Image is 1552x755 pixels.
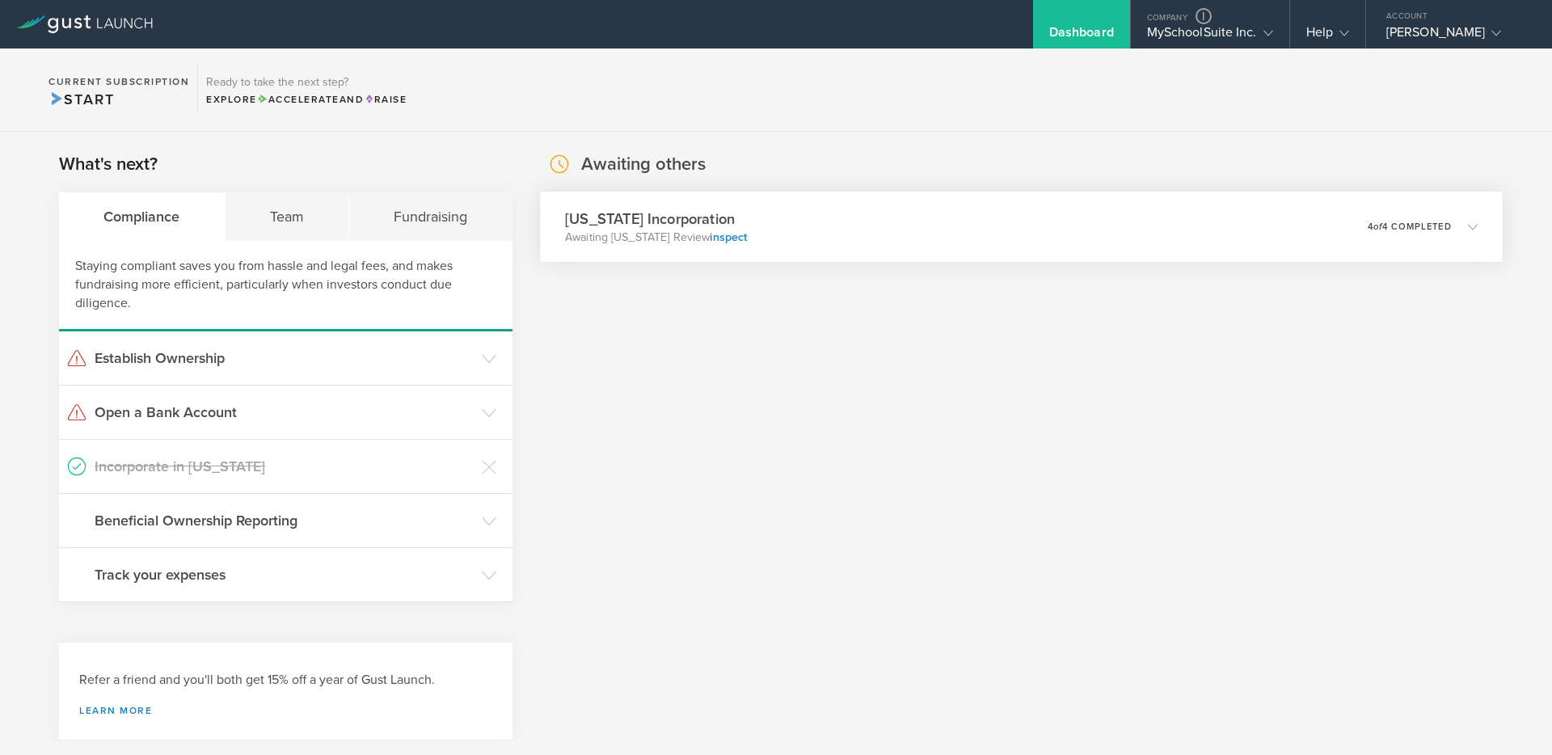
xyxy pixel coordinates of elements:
h3: Incorporate in [US_STATE] [95,456,474,477]
a: inspect [710,230,747,244]
div: Explore [206,92,407,107]
div: Team [226,192,350,241]
div: MySchoolSuite Inc. [1147,24,1273,49]
div: Compliance [59,192,226,241]
span: and [257,94,365,105]
div: Ready to take the next step?ExploreAccelerateandRaise [197,65,415,115]
h3: Track your expenses [95,564,474,585]
h3: Open a Bank Account [95,402,474,423]
em: of [1373,221,1382,232]
h2: Current Subscription [48,77,189,86]
div: Dashboard [1049,24,1114,49]
h3: Establish Ownership [95,348,474,369]
h2: Awaiting others [581,153,706,176]
span: Accelerate [257,94,339,105]
h3: [US_STATE] Incorporation [565,208,747,230]
h3: Refer a friend and you'll both get 15% off a year of Gust Launch. [79,671,492,690]
p: Awaiting [US_STATE] Review [565,230,747,246]
span: Start [48,91,114,108]
div: Fundraising [349,192,512,241]
div: Staying compliant saves you from hassle and legal fees, and makes fundraising more efficient, par... [59,241,512,331]
h2: What's next? [59,153,158,176]
a: Learn more [79,706,492,715]
div: Help [1306,24,1349,49]
h3: Beneficial Ownership Reporting [95,510,474,531]
span: Raise [364,94,407,105]
div: [PERSON_NAME] [1386,24,1524,49]
h3: Ready to take the next step? [206,77,407,88]
p: 4 4 completed [1367,222,1451,231]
